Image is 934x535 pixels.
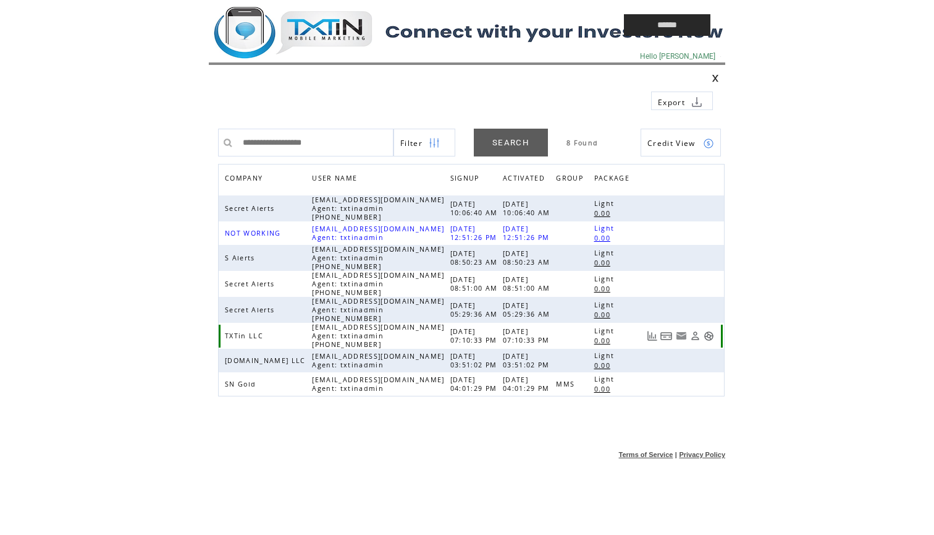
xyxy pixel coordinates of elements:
span: | [675,451,677,458]
span: [EMAIL_ADDRESS][DOMAIN_NAME] Agent: txtinadmin [PHONE_NUMBER] [312,195,444,221]
a: 0.00 [594,335,616,346]
span: [DATE] 10:06:40 AM [450,200,501,217]
span: NOT WORKING [225,229,284,238]
img: filters.png [429,129,440,157]
span: Secret Alerts [225,306,277,314]
span: [DATE] 05:29:36 AM [450,301,501,319]
span: [DATE] 05:29:36 AM [503,301,553,319]
span: [DATE] 08:50:23 AM [503,249,553,267]
a: Credit View [641,129,721,156]
img: credits.png [703,138,714,149]
span: [DATE] 04:01:29 PM [503,375,553,393]
span: [DOMAIN_NAME] LLC [225,356,309,365]
a: Export [651,92,713,110]
span: 0.00 [594,234,613,242]
span: [DATE] 03:51:02 PM [450,352,500,369]
span: Secret Alerts [225,204,277,213]
span: SIGNUP [450,171,482,189]
a: GROUP [556,171,589,189]
span: Light [594,351,618,360]
span: 0.00 [594,336,613,345]
a: Filter [393,129,455,156]
a: SEARCH [474,129,548,156]
span: [EMAIL_ADDRESS][DOMAIN_NAME] Agent: txtinadmin [312,225,444,242]
a: PACKAGE [594,171,636,189]
a: ACTIVATED [503,171,551,189]
span: 0.00 [594,209,613,218]
span: [DATE] 08:51:00 AM [503,275,553,293]
span: COMPANY [225,171,266,189]
span: [DATE] 04:01:29 PM [450,375,500,393]
a: View Usage [647,331,657,341]
span: 0.00 [594,385,613,393]
a: USER NAME [312,174,360,181]
span: [EMAIL_ADDRESS][DOMAIN_NAME] Agent: txtinadmin [PHONE_NUMBER] [312,271,444,297]
span: [DATE] 07:10:33 PM [503,327,553,345]
a: 0.00 [594,283,616,294]
span: GROUP [556,171,586,189]
span: Light [594,199,618,208]
span: Secret Alerts [225,280,277,288]
span: 0.00 [594,259,613,267]
span: Export to csv file [658,97,685,108]
a: Terms of Service [619,451,673,458]
span: TXTin LLC [225,332,266,340]
span: 0.00 [594,285,613,293]
a: Privacy Policy [679,451,725,458]
span: [EMAIL_ADDRESS][DOMAIN_NAME] Agent: txtinadmin [PHONE_NUMBER] [312,323,444,349]
a: 0.00 [594,360,616,370]
a: COMPANY [225,174,266,181]
span: Light [594,249,618,257]
a: SIGNUP [450,174,482,181]
span: Light [594,301,618,309]
span: 0.00 [594,310,613,319]
span: [DATE] 03:51:02 PM [503,352,553,369]
a: View Bills [660,331,673,341]
span: [DATE] 12:51:26 PM [450,225,500,242]
a: Resend welcome email to this user [676,330,687,341]
span: SN Gold [225,380,259,388]
span: [DATE] 12:51:26 PM [503,225,553,242]
span: Light [594,224,618,233]
span: [DATE] 10:06:40 AM [503,200,553,217]
span: [DATE] 08:51:00 AM [450,275,501,293]
span: Show filters [400,138,423,148]
a: 0.00 [594,233,616,243]
img: download.png [691,96,702,108]
span: [DATE] 07:10:33 PM [450,327,500,345]
span: ACTIVATED [503,171,548,189]
span: 0.00 [594,361,613,370]
span: S Alerts [225,254,258,262]
a: Support [704,331,714,341]
span: Light [594,275,618,283]
a: 0.00 [594,309,616,320]
span: PACKAGE [594,171,633,189]
span: Show Credits View [647,138,696,148]
span: [DATE] 08:50:23 AM [450,249,501,267]
span: Hello [PERSON_NAME] [640,52,715,61]
a: 0.00 [594,257,616,268]
span: [EMAIL_ADDRESS][DOMAIN_NAME] Agent: txtinadmin [PHONE_NUMBER] [312,297,444,323]
span: 8 Found [566,139,598,147]
span: [EMAIL_ADDRESS][DOMAIN_NAME] Agent: txtinadmin [312,352,444,369]
span: MMS [556,380,578,388]
span: Light [594,375,618,383]
span: Light [594,327,618,335]
a: 0.00 [594,208,616,218]
span: [EMAIL_ADDRESS][DOMAIN_NAME] Agent: txtinadmin [312,375,444,393]
span: USER NAME [312,171,360,189]
a: 0.00 [594,383,616,394]
span: [EMAIL_ADDRESS][DOMAIN_NAME] Agent: txtinadmin [PHONE_NUMBER] [312,245,444,271]
a: View Profile [690,331,700,341]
